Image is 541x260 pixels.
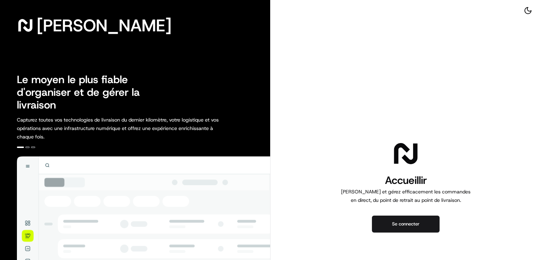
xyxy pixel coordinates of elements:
[37,14,172,37] font: [PERSON_NAME]
[341,188,471,203] font: [PERSON_NAME] et gérez efficacement les commandes en direct, du point de retrait au point de livr...
[385,173,427,187] font: Accueillir
[17,117,219,140] font: Capturez toutes vos technologies de livraison du dernier kilomètre, votre logistique et vos opéra...
[372,216,440,233] button: Se connecter
[17,73,140,112] font: Le moyen le plus fiable d'organiser et de gérer la livraison
[392,221,419,227] font: Se connecter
